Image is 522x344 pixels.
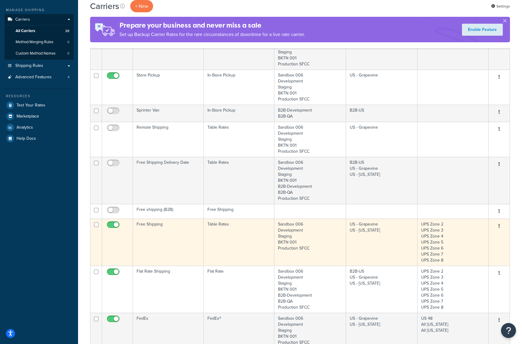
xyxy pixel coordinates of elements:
[133,34,204,70] td: White Glove Delivery
[491,2,510,10] a: Settings
[90,17,119,42] img: ad-rules-rateshop-fe6ec290ccb7230408bd80ed9643f0289d75e0ffd9eb532fc0e269fcd187b520.png
[5,25,74,37] li: All Carriers
[5,60,74,71] a: Shipping Rules
[90,0,119,12] h1: Carriers
[204,157,274,204] td: Table Rates
[133,266,204,313] td: Flat Rate Shipping
[5,14,74,60] li: Carriers
[68,75,70,80] span: 4
[346,266,418,313] td: B2B-US US - Grapevine US - [US_STATE]
[346,70,418,105] td: US - Grapevine
[119,20,305,30] h4: Prepare your business and never miss a sale
[274,105,346,122] td: B2B-Development B2B-QA
[67,40,69,45] span: 0
[346,34,418,70] td: US - Grapevine
[15,63,43,68] span: Shipping Rules
[133,204,204,219] td: Free shipping (B2B)
[418,219,489,266] td: UPS Zone 2 UPS Zone 3 UPS Zone 4 UPS Zone 5 UPS Zone 6 UPS Zone 7 UPS Zone 8
[462,24,503,36] a: Enable Feature
[17,114,39,119] span: Marketplace
[5,72,74,83] li: Advanced Features
[274,34,346,70] td: Sandbox 006 Development Staging BKTN 001 Production SFCC
[274,266,346,313] td: Sandbox 006 Development Staging BKTN 001 B2B-Development B2B-QA Production SFCC
[5,48,74,59] li: Custom Method Names
[5,111,74,122] a: Marketplace
[274,122,346,157] td: Sandbox 006 Development Staging BKTN 001 Production SFCC
[5,7,74,13] div: Manage Shipping
[204,105,274,122] td: In-Store Pickup
[5,94,74,99] div: Resources
[119,30,305,39] p: Set up Backup Carrier Rates for the rare circumstances of downtime for a live rate carrier.
[133,122,204,157] td: Remote Shipping
[346,122,418,157] td: US - Grapevine
[16,28,35,34] span: All Carriers
[5,100,74,111] a: Test Your Rates
[5,72,74,83] a: Advanced Features 4
[5,48,74,59] a: Custom Method Names 0
[5,122,74,133] a: Analytics
[133,70,204,105] td: Store Pickup
[418,34,489,70] td: US 48
[15,75,52,80] span: Advanced Features
[133,157,204,204] td: Free Shipping Delivery Date
[501,323,516,338] button: Open Resource Center
[274,219,346,266] td: Sandbox 006 Development Staging BKTN 001 Production SFCC
[16,51,56,56] span: Custom Method Names
[204,70,274,105] td: In-Store Pickup
[204,122,274,157] td: Table Rates
[204,266,274,313] td: Flat Rate
[274,70,346,105] td: Sandbox 006 Development Staging BKTN 001 Production SFCC
[65,28,69,34] span: 28
[67,51,69,56] span: 0
[346,219,418,266] td: US - Grapevine US - [US_STATE]
[274,157,346,204] td: Sandbox 006 Development Staging BKTN 001 B2B-Development B2B-QA Production SFCC
[15,17,30,22] span: Carriers
[5,37,74,48] li: Method Merging Rules
[418,266,489,313] td: UPS Zone 2 UPS Zone 3 UPS Zone 4 UPS Zone 5 UPS Zone 6 UPS Zone 7 UPS Zone 8
[133,219,204,266] td: Free Shipping
[5,14,74,25] a: Carriers
[5,37,74,48] a: Method Merging Rules 0
[17,103,45,108] span: Test Your Rates
[5,25,74,37] a: All Carriers 28
[17,125,33,130] span: Analytics
[17,136,36,141] span: Help Docs
[5,133,74,144] a: Help Docs
[133,105,204,122] td: Sprinter Van
[16,40,53,45] span: Method Merging Rules
[204,34,274,70] td: Flat Rate
[204,219,274,266] td: Table Rates
[204,204,274,219] td: Free Shipping
[346,105,418,122] td: B2B-US
[346,157,418,204] td: B2B-US US - Grapevine US - [US_STATE]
